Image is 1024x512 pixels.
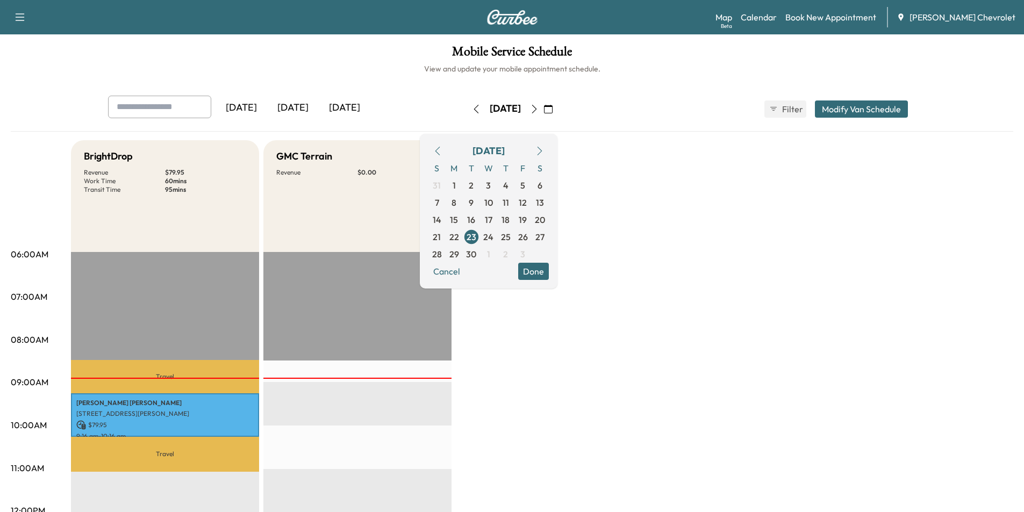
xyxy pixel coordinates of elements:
span: 1 [487,248,490,261]
button: Modify Van Schedule [815,100,908,118]
p: 07:00AM [11,290,47,303]
h1: Mobile Service Schedule [11,45,1013,63]
span: W [480,160,497,177]
div: [DATE] [216,96,267,120]
span: S [428,160,446,177]
span: 25 [501,230,511,243]
span: T [463,160,480,177]
div: [DATE] [319,96,370,120]
button: Cancel [428,263,465,280]
span: 3 [520,248,525,261]
p: Work Time [84,177,165,185]
span: 15 [450,213,458,226]
span: [PERSON_NAME] Chevrolet [910,11,1015,24]
p: $ 79.95 [165,168,246,177]
p: 09:00AM [11,376,48,388]
span: 5 [520,179,525,192]
p: Transit Time [84,185,165,194]
span: 24 [483,230,493,243]
div: [DATE] [267,96,319,120]
span: 2 [503,248,508,261]
p: 10:00AM [11,419,47,431]
span: 1 [453,179,456,192]
span: 28 [432,248,442,261]
p: Travel [71,437,259,472]
button: Filter [764,100,806,118]
a: Calendar [741,11,777,24]
a: MapBeta [715,11,732,24]
p: 08:00AM [11,333,48,346]
span: T [497,160,514,177]
span: 21 [433,230,441,243]
button: Done [518,263,549,280]
a: Book New Appointment [785,11,876,24]
span: 10 [484,196,493,209]
span: 22 [449,230,459,243]
img: Curbee Logo [486,10,538,25]
p: 60 mins [165,177,246,185]
p: Revenue [276,168,357,177]
span: 29 [449,248,459,261]
p: [PERSON_NAME] [PERSON_NAME] [76,399,254,407]
p: 11:00AM [11,461,44,474]
span: 27 [535,230,545,243]
p: 95 mins [165,185,246,194]
p: Revenue [84,168,165,177]
span: 7 [435,196,439,209]
span: Filter [782,103,801,116]
span: 30 [466,248,476,261]
div: [DATE] [472,143,505,158]
span: 16 [467,213,475,226]
p: [STREET_ADDRESS][PERSON_NAME] [76,409,254,418]
p: $ 0.00 [357,168,439,177]
span: 11 [503,196,509,209]
span: S [532,160,549,177]
span: 23 [467,230,476,243]
span: M [446,160,463,177]
span: 26 [518,230,528,243]
span: 14 [433,213,441,226]
h5: BrightDrop [84,149,133,164]
span: 8 [452,196,456,209]
span: 20 [535,213,545,226]
h6: View and update your mobile appointment schedule. [11,63,1013,74]
span: 31 [433,179,441,192]
h5: GMC Terrain [276,149,332,164]
span: 6 [538,179,542,192]
span: 12 [519,196,527,209]
p: $ 79.95 [76,420,254,430]
span: 9 [469,196,474,209]
span: 18 [502,213,510,226]
p: 06:00AM [11,248,48,261]
span: 13 [536,196,544,209]
span: 19 [519,213,527,226]
span: 4 [503,179,509,192]
span: F [514,160,532,177]
p: Travel [71,360,259,393]
span: 17 [485,213,492,226]
div: [DATE] [490,102,521,116]
div: Beta [721,22,732,30]
span: 2 [469,179,474,192]
span: 3 [486,179,491,192]
p: 9:16 am - 10:16 am [76,432,254,441]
